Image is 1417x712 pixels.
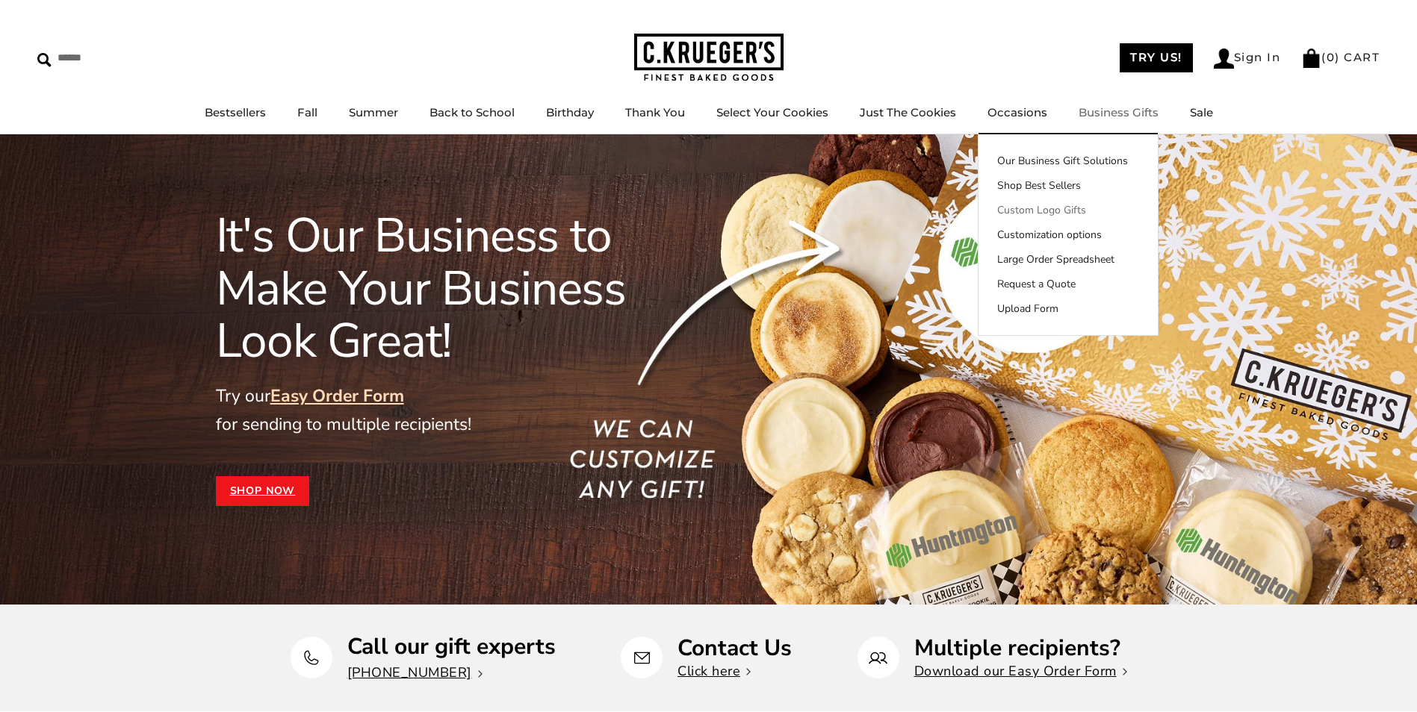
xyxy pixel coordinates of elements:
[1301,49,1321,68] img: Bag
[349,105,398,119] a: Summer
[1214,49,1234,69] img: Account
[860,105,956,119] a: Just The Cookies
[979,301,1158,316] a: Upload Form
[430,105,515,119] a: Back to School
[987,105,1047,119] a: Occasions
[678,637,792,660] p: Contact Us
[979,153,1158,169] a: Our Business Gift Solutions
[216,382,691,439] p: Try our for sending to multiple recipients!
[1301,50,1380,64] a: (0) CART
[979,202,1158,218] a: Custom Logo Gifts
[914,637,1127,660] p: Multiple recipients?
[633,649,651,667] img: Contact Us
[634,34,784,82] img: C.KRUEGER'S
[1214,49,1281,69] a: Sign In
[979,227,1158,243] a: Customization options
[37,53,52,67] img: Search
[216,476,310,506] a: Shop Now
[914,662,1127,680] a: Download our Easy Order Form
[979,252,1158,267] a: Large Order Spreadsheet
[1079,105,1159,119] a: Business Gifts
[297,105,317,119] a: Fall
[1120,43,1193,72] a: TRY US!
[979,178,1158,193] a: Shop Best Sellers
[869,649,887,667] img: Multiple recipients?
[216,210,691,367] h1: It's Our Business to Make Your Business Look Great!
[979,276,1158,292] a: Request a Quote
[1190,105,1213,119] a: Sale
[37,46,215,69] input: Search
[270,384,404,407] a: Easy Order Form
[546,105,594,119] a: Birthday
[347,635,556,658] p: Call our gift experts
[716,105,828,119] a: Select Your Cookies
[205,105,266,119] a: Bestsellers
[625,105,685,119] a: Thank You
[347,663,483,681] a: [PHONE_NUMBER]
[678,662,751,680] a: Click here
[1327,50,1336,64] span: 0
[302,649,320,667] img: Call our gift experts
